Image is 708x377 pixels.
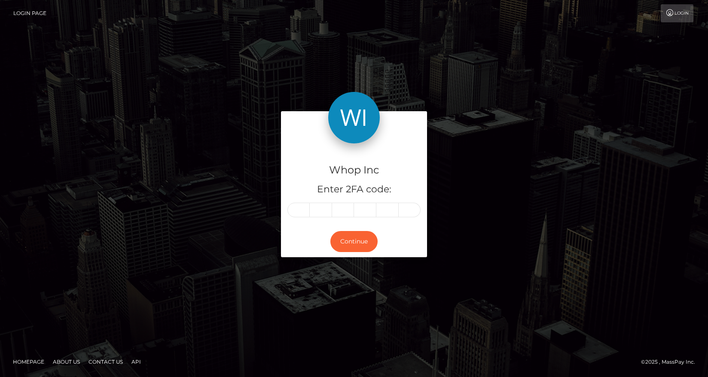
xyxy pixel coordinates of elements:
h5: Enter 2FA code: [287,183,421,196]
a: Homepage [9,355,48,368]
a: Contact Us [85,355,126,368]
a: API [128,355,144,368]
div: © 2025 , MassPay Inc. [641,357,702,367]
h4: Whop Inc [287,163,421,178]
button: Continue [330,231,378,252]
a: About Us [49,355,83,368]
img: Whop Inc [328,92,380,143]
a: Login Page [13,4,46,22]
a: Login [661,4,693,22]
